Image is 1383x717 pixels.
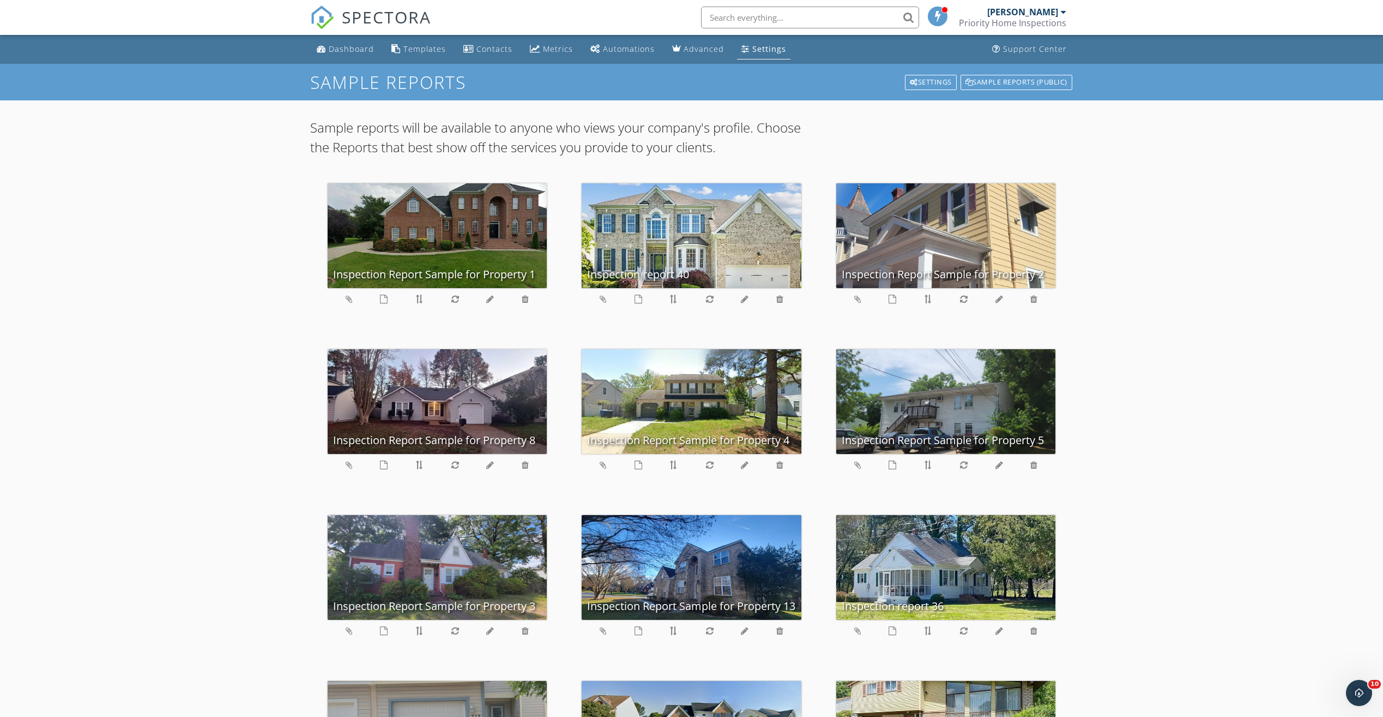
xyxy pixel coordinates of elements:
a: Dashboard [312,39,378,59]
div: Settings [752,44,786,54]
div: Metrics [543,44,573,54]
span: SPECTORA [342,5,431,28]
span: 10 [1368,680,1381,689]
h1: Sample Reports [310,73,1073,92]
a: Advanced [668,39,728,59]
div: Advanced [684,44,724,54]
iframe: Intercom live chat [1346,680,1372,706]
a: Automations (Basic) [586,39,659,59]
a: Metrics [526,39,577,59]
div: Contacts [476,44,512,54]
div: Sample Reports (public) [961,75,1072,90]
a: Contacts [459,39,517,59]
div: [PERSON_NAME] [987,7,1058,17]
input: Search everything... [701,7,919,28]
a: SPECTORA [310,15,431,38]
a: Settings [904,74,958,91]
div: Support Center [1003,44,1067,54]
a: Settings [737,39,790,59]
a: Support Center [988,39,1071,59]
div: Dashboard [329,44,374,54]
div: Automations [603,44,655,54]
img: The Best Home Inspection Software - Spectora [310,5,334,29]
div: Templates [403,44,446,54]
a: Sample Reports (public) [959,74,1073,91]
p: Sample reports will be available to anyone who views your company's profile. Choose the Reports t... [310,118,819,157]
div: Settings [905,75,957,90]
div: Priority Home Inspections [959,17,1066,28]
a: Templates [387,39,450,59]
